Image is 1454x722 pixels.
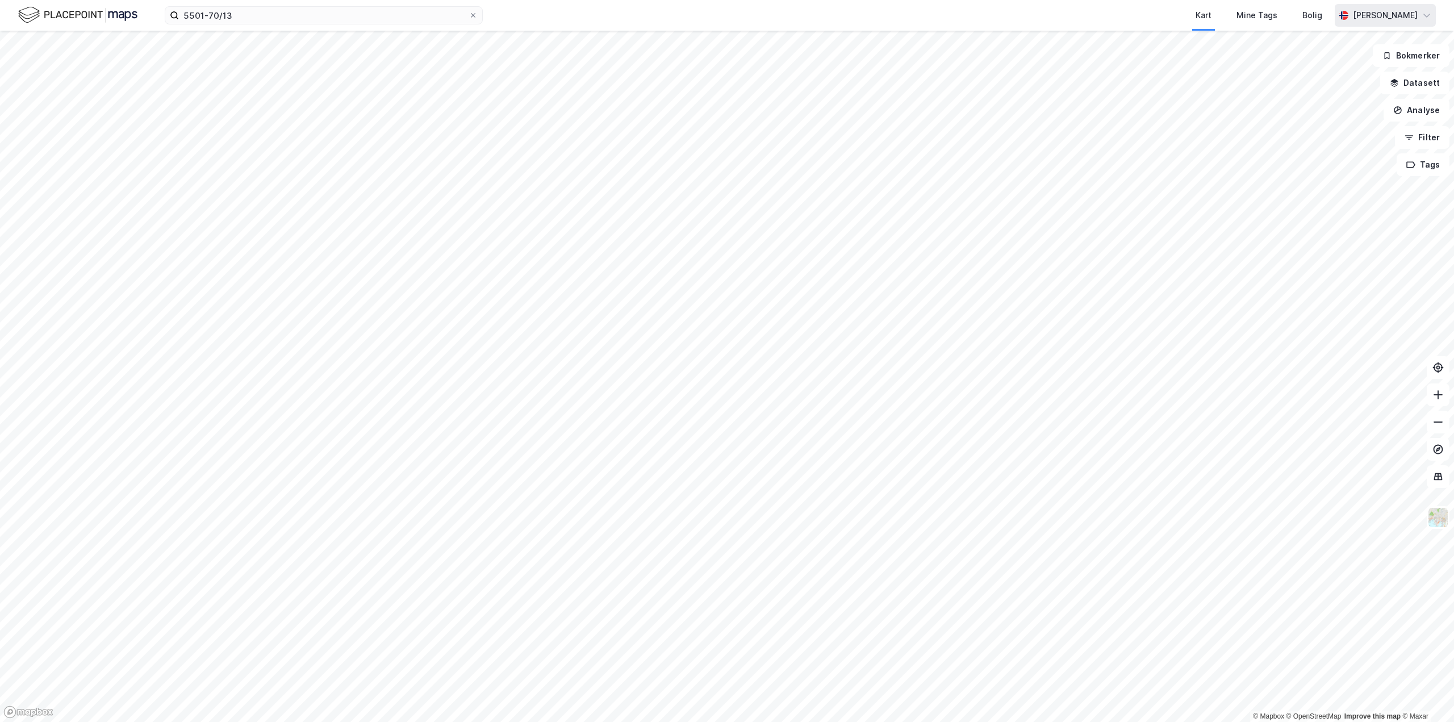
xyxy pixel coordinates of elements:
a: Improve this map [1344,712,1401,720]
input: Søk på adresse, matrikkel, gårdeiere, leietakere eller personer [179,7,469,24]
img: logo.f888ab2527a4732fd821a326f86c7f29.svg [18,5,137,25]
button: Analyse [1384,99,1449,122]
button: Bokmerker [1373,44,1449,67]
button: Filter [1395,126,1449,149]
a: OpenStreetMap [1286,712,1342,720]
div: Kontrollprogram for chat [1397,667,1454,722]
div: Kart [1196,9,1211,22]
div: Mine Tags [1236,9,1277,22]
img: Z [1427,507,1449,528]
a: Mapbox homepage [3,706,53,719]
div: Bolig [1302,9,1322,22]
iframe: Chat Widget [1397,667,1454,722]
a: Mapbox [1253,712,1284,720]
button: Tags [1397,153,1449,176]
button: Datasett [1380,72,1449,94]
div: [PERSON_NAME] [1353,9,1418,22]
